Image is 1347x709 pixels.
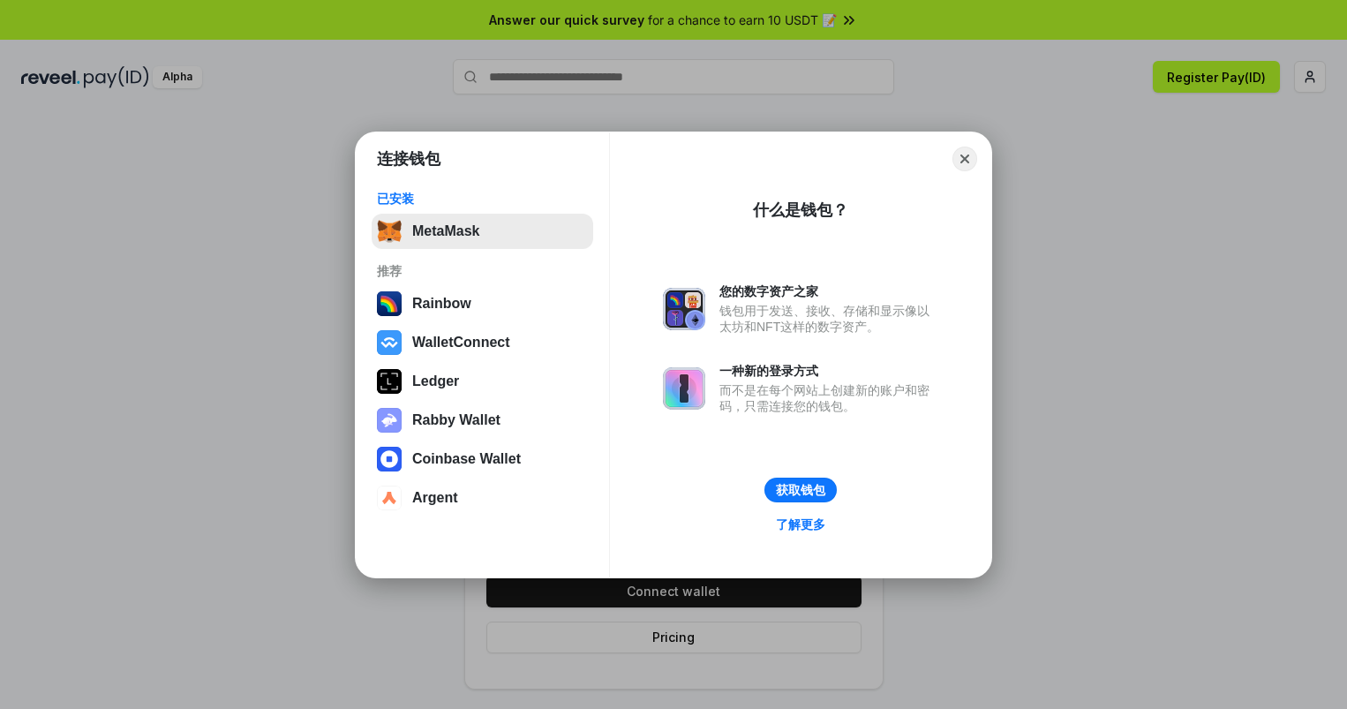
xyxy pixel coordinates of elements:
img: svg+xml,%3Csvg%20width%3D%2228%22%20height%3D%2228%22%20viewBox%3D%220%200%2028%2028%22%20fill%3D... [377,330,402,355]
button: Ledger [372,364,593,399]
button: 获取钱包 [764,478,837,502]
button: Rabby Wallet [372,403,593,438]
img: svg+xml,%3Csvg%20fill%3D%22none%22%20height%3D%2233%22%20viewBox%3D%220%200%2035%2033%22%20width%... [377,219,402,244]
img: svg+xml,%3Csvg%20xmlns%3D%22http%3A%2F%2Fwww.w3.org%2F2000%2Fsvg%22%20width%3D%2228%22%20height%3... [377,369,402,394]
h1: 连接钱包 [377,148,440,170]
div: 推荐 [377,263,588,279]
button: MetaMask [372,214,593,249]
div: 一种新的登录方式 [719,363,938,379]
div: 获取钱包 [776,482,825,498]
button: Coinbase Wallet [372,441,593,477]
button: Close [952,147,977,171]
button: WalletConnect [372,325,593,360]
div: 已安装 [377,191,588,207]
div: Argent [412,490,458,506]
div: Rainbow [412,296,471,312]
a: 了解更多 [765,513,836,536]
div: 您的数字资产之家 [719,283,938,299]
img: svg+xml,%3Csvg%20width%3D%2228%22%20height%3D%2228%22%20viewBox%3D%220%200%2028%2028%22%20fill%3D... [377,447,402,471]
div: Ledger [412,373,459,389]
div: 了解更多 [776,517,825,532]
button: Rainbow [372,286,593,321]
img: svg+xml,%3Csvg%20xmlns%3D%22http%3A%2F%2Fwww.w3.org%2F2000%2Fsvg%22%20fill%3D%22none%22%20viewBox... [663,288,705,330]
img: svg+xml,%3Csvg%20width%3D%2228%22%20height%3D%2228%22%20viewBox%3D%220%200%2028%2028%22%20fill%3D... [377,486,402,510]
div: WalletConnect [412,335,510,351]
img: svg+xml,%3Csvg%20xmlns%3D%22http%3A%2F%2Fwww.w3.org%2F2000%2Fsvg%22%20fill%3D%22none%22%20viewBox... [663,367,705,410]
div: 钱包用于发送、接收、存储和显示像以太坊和NFT这样的数字资产。 [719,303,938,335]
img: svg+xml,%3Csvg%20width%3D%22120%22%20height%3D%22120%22%20viewBox%3D%220%200%20120%20120%22%20fil... [377,291,402,316]
div: 什么是钱包？ [753,200,848,221]
img: svg+xml,%3Csvg%20xmlns%3D%22http%3A%2F%2Fwww.w3.org%2F2000%2Fsvg%22%20fill%3D%22none%22%20viewBox... [377,408,402,433]
div: 而不是在每个网站上创建新的账户和密码，只需连接您的钱包。 [719,382,938,414]
div: Coinbase Wallet [412,451,521,467]
button: Argent [372,480,593,516]
div: MetaMask [412,223,479,239]
div: Rabby Wallet [412,412,500,428]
